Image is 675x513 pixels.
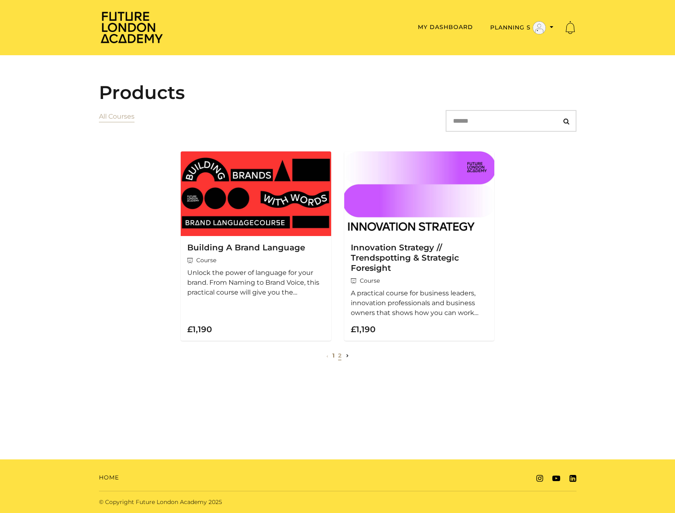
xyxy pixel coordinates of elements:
[99,473,119,482] a: Home
[351,243,488,273] h3: Innovation Strategy // Trendspotting & Strategic Foresight
[332,352,334,359] a: 1
[99,81,576,103] h2: Products
[187,243,325,253] h3: Building A Brand Language
[187,324,212,334] strong: £1,190
[344,151,495,341] a: Innovation Strategy // Trendspotting & Strategic Foresight Course A practical course for business...
[99,351,576,360] nav: All Courses
[92,498,338,506] div: © Copyright Future London Academy 2025
[187,268,325,297] p: Unlock the power of language for your brand. From Naming to Brand Voice, this practical course wi...
[338,352,341,359] a: 2
[488,21,556,35] button: Toggle menu
[99,11,164,44] img: Home Page
[351,277,488,285] span: Course
[99,110,135,138] nav: Categories
[418,23,473,31] a: My Dashboard
[99,112,135,120] a: All Courses
[181,151,331,341] a: Building A Brand Language Course Unlock the power of language for your brand. From Naming to Bran...
[325,352,330,359] a: Previous page
[351,324,375,334] strong: £1,190
[187,256,325,265] span: Course
[351,288,488,318] p: A practical course for business leaders, innovation professionals and business owners that shows ...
